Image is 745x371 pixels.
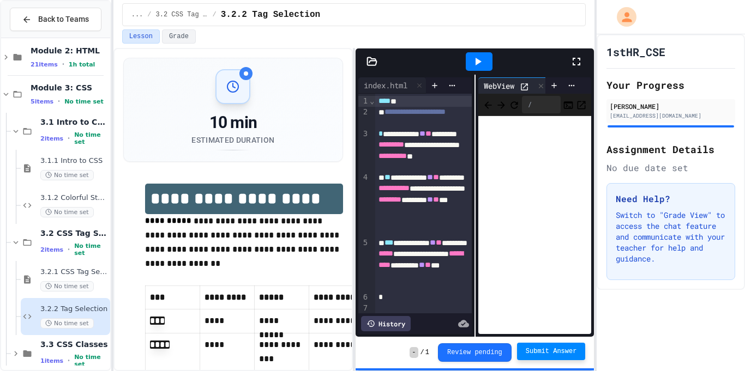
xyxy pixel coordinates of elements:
span: 3.1.2 Colorful Style Sheets [40,193,108,203]
button: Grade [162,29,196,44]
div: WebView [478,80,520,92]
span: Module 2: HTML [31,46,108,56]
span: No time set [40,170,94,180]
button: Refresh [509,98,520,111]
div: No due date set [606,161,735,174]
h1: 1stHR_CSE [606,44,665,59]
span: 3.1.1 Intro to CSS [40,156,108,166]
span: 3.2.2 Tag Selection [221,8,320,21]
h2: Assignment Details [606,142,735,157]
div: / [522,96,561,113]
span: Back to Teams [38,14,89,25]
span: No time set [74,354,108,368]
h2: Your Progress [606,77,735,93]
div: index.html [358,77,426,94]
span: 3.2 CSS Tag Selection [40,228,108,238]
div: WebView [478,77,548,94]
span: 2 items [40,135,63,142]
span: No time set [40,318,94,329]
div: History [361,316,411,331]
div: 1 [358,96,369,107]
h3: Need Help? [616,192,726,205]
span: • [68,356,70,365]
div: 10 min [191,113,274,132]
div: 5 [358,238,369,292]
span: 1 items [40,357,63,364]
button: Review pending [438,343,512,362]
div: My Account [605,4,639,29]
span: • [62,60,64,69]
span: No time set [74,242,108,257]
span: / [420,348,424,357]
span: • [68,134,70,143]
span: - [410,347,418,358]
div: [PERSON_NAME] [610,101,732,111]
div: 3 [358,129,369,172]
span: ... [131,10,143,19]
span: Back [483,98,494,111]
div: 6 [358,292,369,303]
span: 3.3 CSS Classes [40,339,108,349]
button: Lesson [122,29,160,44]
span: 3.2 CSS Tag Selection [156,10,208,19]
div: index.html [358,80,413,91]
span: No time set [74,131,108,145]
span: No time set [64,98,104,105]
span: 1 [425,348,429,357]
span: No time set [40,281,94,291]
span: No time set [40,207,94,217]
div: 7 [358,303,369,314]
span: 2 items [40,246,63,253]
span: Fold line [369,96,375,105]
iframe: Web Preview [478,116,592,334]
span: 3.1 Intro to CSS [40,117,108,127]
span: 5 items [31,98,53,105]
div: 2 [358,107,369,129]
p: Switch to "Grade View" to access the chat feature and communicate with your teacher for help and ... [616,210,726,264]
span: • [68,245,70,254]
span: 3.2.1 CSS Tag Selection [40,267,108,277]
span: 1h total [69,61,95,68]
div: 4 [358,172,369,238]
span: Submit Answer [526,347,577,356]
button: Console [563,98,574,111]
span: • [58,97,60,106]
span: 3.2.2 Tag Selection [40,305,108,314]
span: Forward [496,98,507,111]
div: [EMAIL_ADDRESS][DOMAIN_NAME] [610,112,732,120]
button: Submit Answer [517,343,586,360]
span: / [213,10,217,19]
button: Back to Teams [10,8,101,31]
span: 21 items [31,61,58,68]
span: Module 3: CSS [31,83,108,93]
div: Estimated Duration [191,135,274,145]
button: Open in new tab [576,98,587,111]
span: / [147,10,151,19]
